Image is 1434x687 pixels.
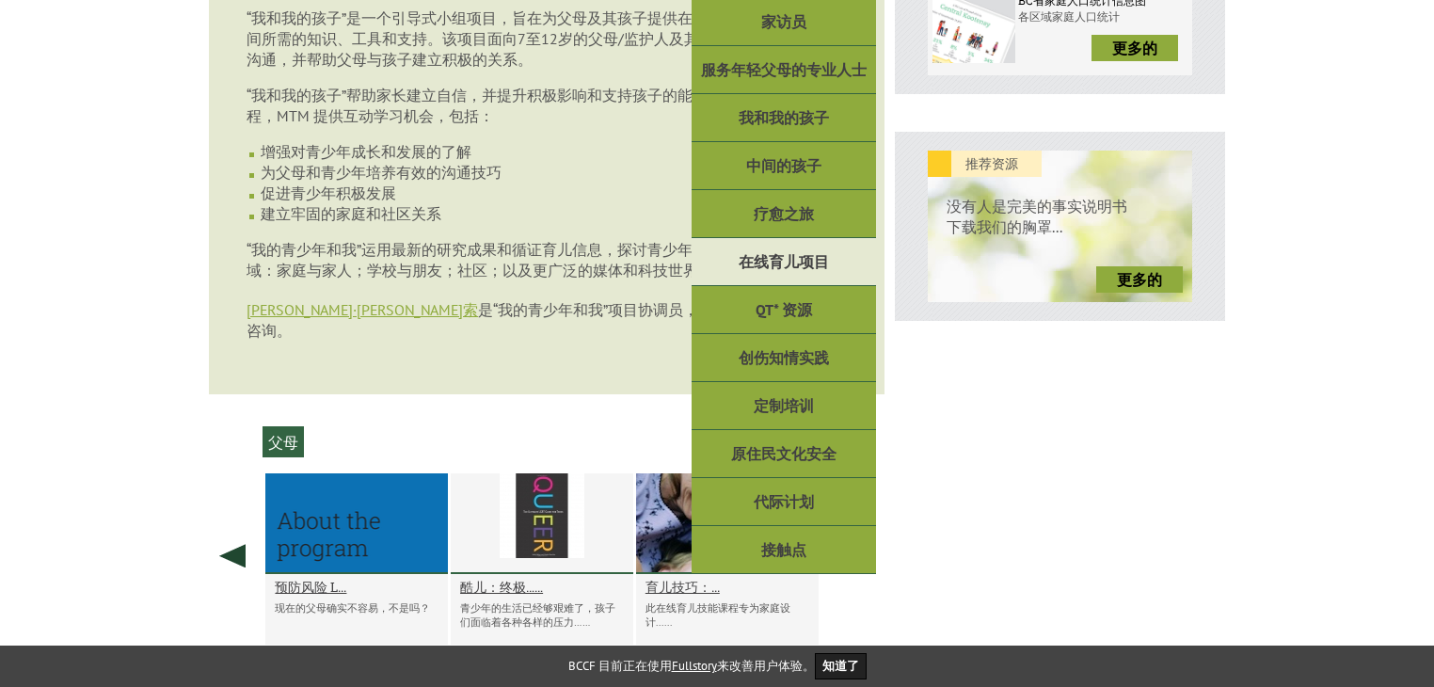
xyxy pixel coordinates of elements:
[1018,9,1120,24] font: 各区域家庭人口统计
[692,238,876,286] a: 在线育儿项目
[692,334,876,382] a: 创伤知情实践
[1112,39,1157,57] font: 更多的
[261,142,471,161] font: 增强对青少年成长和发展的了解
[247,86,828,125] font: “我和我的孩子”帮助家长建立自信，并提升积极影响和支持孩子的能力。通过八节小组课程，MTM 提供互动学习机会，包括：
[756,300,812,319] font: QT* 资源
[460,578,624,597] a: 酷儿：终极……
[692,286,876,334] a: QT* 资源
[275,601,430,615] font: 现在的父母确实不容易，不是吗？
[645,578,809,597] a: 育儿技巧：...
[247,240,843,280] font: “我的青少年和我”运用最新的研究成果和循证育儿信息，探讨青少年关系和发展中的关键领域：家庭与家人；学校与朋友；社区；以及更广泛的媒体和科技世界。
[692,142,876,190] a: 中间的孩子
[754,492,814,511] font: 代际计划
[568,658,672,674] font: BCCF 目前正在使用
[947,217,1062,236] font: 下载我们的胸罩...
[692,46,876,94] a: 服务年轻父母的专业人士
[645,601,790,629] font: 此在线育儿技能课程专为家庭设计......
[247,300,834,340] font: 是“我的青少年和我”项目协调员，负责支持社区项目和咨询。
[692,94,876,142] a: 我和我的孩子
[451,473,633,645] li: 酷儿：青少年 LGBT 终极指南
[268,432,298,452] font: 父母
[692,190,876,238] a: 疗愈之旅
[261,204,441,223] font: 建立牢固的家庭和社区关系
[1117,270,1162,289] font: 更多的
[636,473,819,645] li: 育儿技巧：5-13岁
[947,196,1127,216] font: 没有人是完美的事实说明书
[247,300,478,319] a: [PERSON_NAME]·[PERSON_NAME]索
[754,396,814,415] font: 定制培训
[261,163,502,182] font: 为父母和青少年培养有效的沟通技巧
[275,578,438,597] a: 预防风险 L...
[692,430,876,478] a: 原住民文化安全
[965,154,1018,172] font: 推荐资源
[645,578,720,596] font: 育儿技巧：...
[717,658,815,674] font: 来改善用户体验。
[739,108,829,127] font: 我和我的孩子
[761,540,806,559] font: 接触点
[275,578,346,596] font: 预防风险 L...
[265,473,448,645] li: 立即参与，预防日后风险
[692,478,876,526] a: 代际计划
[754,204,814,223] font: 疗愈之旅
[672,658,717,674] a: Fullstory
[1091,35,1178,61] a: 更多的
[692,382,876,430] a: 定制培训
[822,659,859,673] font: 知道了
[261,184,396,202] font: 促进青少年积极发展
[460,601,615,629] font: 青少年的生活已经够艰难了，孩子们面临着各种各样的压力……
[460,578,543,596] font: 酷儿：终极……
[739,348,829,367] font: 创伤知情实践
[692,526,876,574] a: 接触点
[701,60,867,79] font: 服务年轻父母的专业人士
[761,12,806,31] font: 家访员
[247,8,843,69] font: “我和我的孩子”是一个引导式小组项目，旨在为父母及其孩子提供在孩子迈向青春期过渡期间所需的知识、工具和支持。该项目面向7至12岁的父母/监护人及其孩子，旨在加强亲子沟通，并帮助父母与孩子建立积极...
[731,444,836,463] font: 原住民文化安全
[1096,266,1183,293] a: 更多的
[746,156,821,175] font: 中间的孩子
[739,252,829,271] font: 在线育儿项目
[815,653,867,679] button: 知道了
